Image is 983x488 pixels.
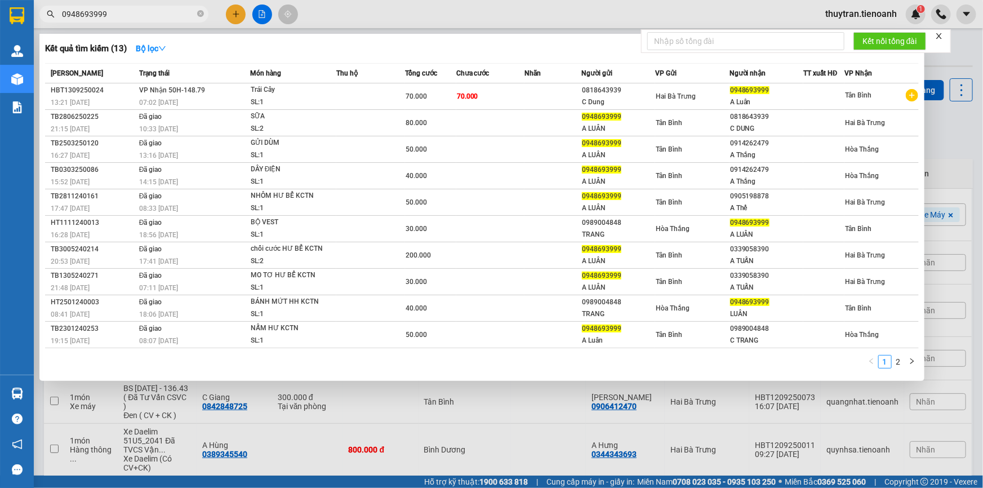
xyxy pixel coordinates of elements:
div: 0818643939 [730,111,803,123]
div: NHÔM HƯ BỂ KCTN [251,190,335,202]
div: SL: 1 [251,282,335,294]
div: A LUÂN [582,149,655,161]
input: Tìm tên, số ĐT hoặc mã đơn [62,8,195,20]
span: 16:28 [DATE] [51,231,90,239]
span: 0948693999 [730,86,770,94]
div: SL: 1 [251,176,335,188]
span: Tân Bình [656,172,682,180]
span: 50.000 [406,198,427,206]
span: TT xuất HĐ [803,69,838,77]
div: A TUẤN [730,282,803,294]
span: 30.000 [406,225,427,233]
li: 1 [878,355,892,369]
img: warehouse-icon [11,45,23,57]
div: 0914262479 [730,164,803,176]
span: 16:27 [DATE] [51,152,90,159]
span: 0948693999 [582,272,621,280]
div: 0914262479 [730,137,803,149]
div: A LUÂN [582,202,655,214]
div: C DUNG [730,123,803,135]
div: 0818643939 [582,85,655,96]
input: Nhập số tổng đài [647,32,844,50]
div: TB1305240271 [51,270,136,282]
span: question-circle [12,414,23,424]
div: A TUẤN [730,255,803,267]
img: warehouse-icon [11,73,23,85]
div: SL: 1 [251,96,335,109]
span: notification [12,439,23,450]
span: 15:52 [DATE] [51,178,90,186]
button: right [905,355,919,369]
span: 0948693999 [582,113,621,121]
li: Next Page [905,355,919,369]
span: Đã giao [139,325,162,332]
div: TB2811240161 [51,190,136,202]
div: TRANG [582,308,655,320]
span: 40.000 [406,172,427,180]
div: A Thắng [730,149,803,161]
span: 13:16 [DATE] [139,152,178,159]
div: DÂY ĐIỆN [251,163,335,176]
span: Tân Bình [656,331,682,339]
span: left [868,358,875,365]
span: Hòa Thắng [845,172,879,180]
div: SL: 1 [251,229,335,241]
div: chổi cước HƯ BỂ KCTN [251,243,335,255]
span: Tân Bình [656,251,682,259]
span: Đã giao [139,245,162,253]
span: 30.000 [406,278,427,286]
div: NẤM HƯ KCTN [251,322,335,335]
div: A Luân [582,335,655,347]
div: LUÂN [730,308,803,320]
div: MO TƠ HƯ BỂ KCTN [251,269,335,282]
span: 18:06 [DATE] [139,310,178,318]
li: Previous Page [865,355,878,369]
div: TB2301240253 [51,323,136,335]
button: Bộ lọcdown [127,39,175,57]
div: 0989004848 [582,296,655,308]
span: 17:41 [DATE] [139,258,178,265]
span: Tân Bình [656,198,682,206]
a: 1 [879,356,891,368]
span: Tân Bình [845,225,871,233]
span: Tân Bình [845,304,871,312]
span: 21:15 [DATE] [51,125,90,133]
span: Kết nối tổng đài [862,35,917,47]
span: plus-circle [906,89,918,101]
span: 50.000 [406,331,427,339]
div: SL: 1 [251,149,335,162]
span: close-circle [197,10,204,17]
span: Người nhận [730,69,766,77]
span: message [12,464,23,475]
span: VP Nhận 50H-148.79 [139,86,205,94]
img: logo-vxr [10,7,24,24]
span: Hòa Thắng [656,225,690,233]
span: 0948693999 [730,219,770,227]
span: Tân Bình [656,119,682,127]
a: 2 [892,356,905,368]
strong: Bộ lọc [136,44,166,53]
span: Đã giao [139,298,162,306]
span: Đã giao [139,192,162,200]
span: Tân Bình [656,145,682,153]
div: SỮA [251,110,335,123]
div: A LUÂN [730,229,803,241]
span: 0948693999 [582,139,621,147]
span: 0948693999 [582,192,621,200]
span: 200.000 [406,251,431,259]
span: Chưa cước [456,69,490,77]
span: 08:33 [DATE] [139,205,178,212]
div: 0905198878 [730,190,803,202]
div: C Dung [582,96,655,108]
span: down [158,45,166,52]
div: HBT1309250024 [51,85,136,96]
span: 21:48 [DATE] [51,284,90,292]
span: Người gửi [581,69,612,77]
span: 14:15 [DATE] [139,178,178,186]
span: Đã giao [139,166,162,174]
span: search [47,10,55,18]
span: 17:47 [DATE] [51,205,90,212]
div: A LUÂN [582,123,655,135]
span: 19:15 [DATE] [51,337,90,345]
div: 0989004848 [582,217,655,229]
